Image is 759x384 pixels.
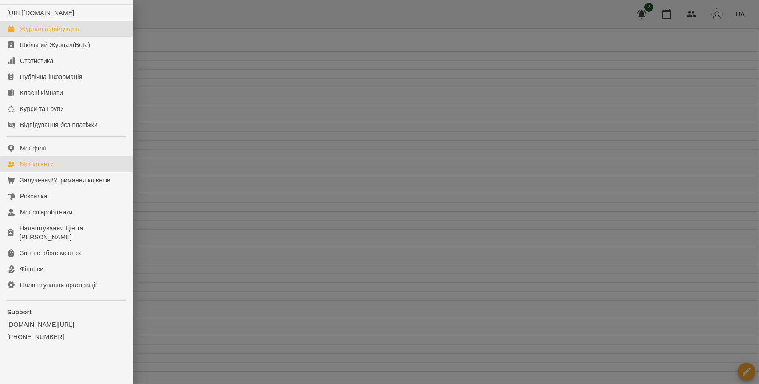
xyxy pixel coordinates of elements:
div: Публічна інформація [20,72,82,81]
div: Залучення/Утримання клієнтів [20,176,111,185]
div: Звіт по абонементах [20,249,81,257]
p: Support [7,308,126,317]
a: [DOMAIN_NAME][URL] [7,320,126,329]
div: Відвідування без платіжки [20,120,98,129]
div: Шкільний Журнал(Beta) [20,40,90,49]
div: Статистика [20,56,54,65]
div: Налаштування Цін та [PERSON_NAME] [20,224,126,241]
a: [URL][DOMAIN_NAME] [7,9,74,16]
div: Журнал відвідувань [20,24,79,33]
div: Класні кімнати [20,88,63,97]
div: Курси та Групи [20,104,64,113]
div: Фінанси [20,265,43,273]
a: [PHONE_NUMBER] [7,333,126,341]
div: Мої клієнти [20,160,54,169]
div: Мої філії [20,144,46,153]
div: Розсилки [20,192,47,201]
div: Налаштування організації [20,281,97,289]
div: Мої співробітники [20,208,73,217]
